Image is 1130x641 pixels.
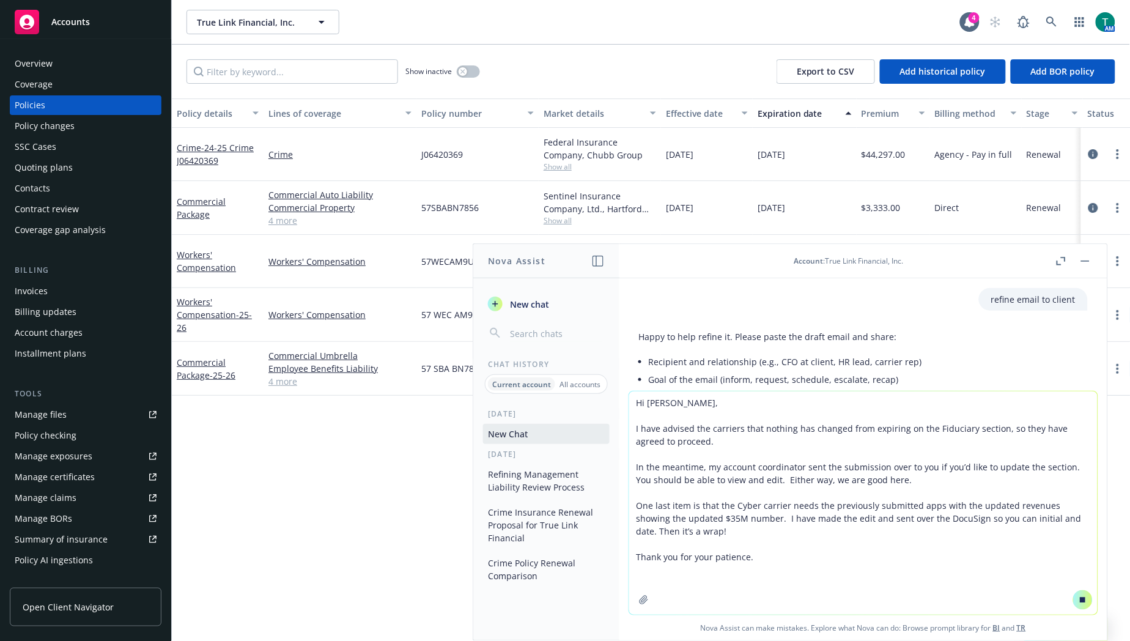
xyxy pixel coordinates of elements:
a: Crime [177,142,254,166]
button: Refining Management Liability Review Process [483,464,610,497]
a: Commercial Auto Liability [268,188,412,201]
div: Stage [1027,107,1065,120]
div: Policy number [421,107,520,120]
input: Filter by keyword... [186,59,398,84]
div: Policy changes [15,116,75,136]
a: Report a Bug [1011,10,1036,34]
h1: Nova Assist [488,254,545,267]
input: Search chats [508,325,605,342]
a: more [1110,254,1125,269]
span: [DATE] [758,201,785,214]
div: Manage files [15,405,67,424]
div: Billing method [935,107,1003,120]
a: Switch app [1068,10,1092,34]
li: Recipient and relationship (e.g., CFO at client, HR lead, carrier rep) [649,353,989,371]
a: more [1110,147,1125,161]
span: Renewal [1027,201,1062,214]
a: Invoices [10,281,161,301]
button: Policy details [172,98,264,128]
span: Renewal [1027,148,1062,161]
button: Crime Policy Renewal Comparison [483,553,610,586]
span: 57 WEC AM9U23 [421,308,489,321]
a: 4 more [268,375,412,388]
a: Billing updates [10,302,161,322]
div: Manage certificates [15,467,95,487]
span: Agency - Pay in full [935,148,1013,161]
div: 4 [969,12,980,23]
a: Manage BORs [10,509,161,528]
span: Nova Assist can make mistakes. Explore what Nova can do: Browse prompt library for and [624,615,1102,640]
a: Quoting plans [10,158,161,177]
div: Overview [15,54,53,73]
a: Account charges [10,323,161,343]
button: Premium [857,98,930,128]
button: Add BOR policy [1011,59,1115,84]
div: Lines of coverage [268,107,398,120]
a: Workers' Compensation [268,255,412,268]
a: SSC Cases [10,137,161,157]
span: 57SBABN7856 [421,201,479,214]
li: Must‑include facts, dates, or attachments [649,388,989,406]
a: BI [993,623,1000,633]
div: Billing updates [15,302,76,322]
span: 57WECAM9U23 [421,255,484,268]
button: Export to CSV [777,59,875,84]
a: 4 more [268,214,412,227]
div: SSC Cases [15,137,56,157]
span: $3,333.00 [862,201,901,214]
span: Add historical policy [900,65,986,77]
div: Coverage [15,75,53,94]
textarea: Hi [PERSON_NAME], I have advised the carriers that nothing has changed from expiring on the Fiduc... [629,391,1098,615]
div: Premium [862,107,912,120]
button: Policy number [416,98,539,128]
a: Accounts [10,5,161,39]
span: Direct [935,201,959,214]
a: more [1110,361,1125,376]
div: Federal Insurance Company, Chubb Group [544,136,656,161]
a: Policy checking [10,426,161,445]
button: Effective date [661,98,753,128]
div: : True Link Financial, Inc. [794,256,904,266]
div: Expiration date [758,107,838,120]
a: more [1110,308,1125,322]
a: Policies [10,95,161,115]
a: Coverage [10,75,161,94]
a: more [1110,201,1125,215]
div: Billing [10,264,161,276]
button: New Chat [483,424,610,444]
a: Manage exposures [10,446,161,466]
span: Export to CSV [797,65,855,77]
button: Stage [1022,98,1083,128]
div: Contract review [15,199,79,219]
a: Coverage gap analysis [10,220,161,240]
a: circleInformation [1086,201,1101,215]
span: Add BOR policy [1031,65,1095,77]
a: Search [1040,10,1064,34]
a: Workers' Compensation [177,296,252,333]
a: Workers' Compensation [177,249,236,273]
div: Summary of insurance [15,530,108,549]
span: J06420369 [421,148,463,161]
span: Open Client Navigator [23,601,114,613]
div: Chat History [473,359,619,369]
a: circleInformation [1086,147,1101,161]
span: - 25-26 [210,369,235,381]
button: Expiration date [753,98,857,128]
div: Account charges [15,323,83,343]
span: [DATE] [666,148,693,161]
div: Manage exposures [15,446,92,466]
a: Workers' Compensation [268,308,412,321]
div: Market details [544,107,643,120]
span: Show all [544,161,656,172]
button: Lines of coverage [264,98,416,128]
div: Effective date [666,107,734,120]
div: Manage claims [15,488,76,508]
a: Policy AI ingestions [10,550,161,570]
span: Account [794,256,824,266]
a: Manage certificates [10,467,161,487]
div: Policy AI ingestions [15,550,93,570]
div: Policy checking [15,426,76,445]
button: Market details [539,98,661,128]
span: 57 SBA BN7856 [421,362,484,375]
span: Show all [544,215,656,226]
